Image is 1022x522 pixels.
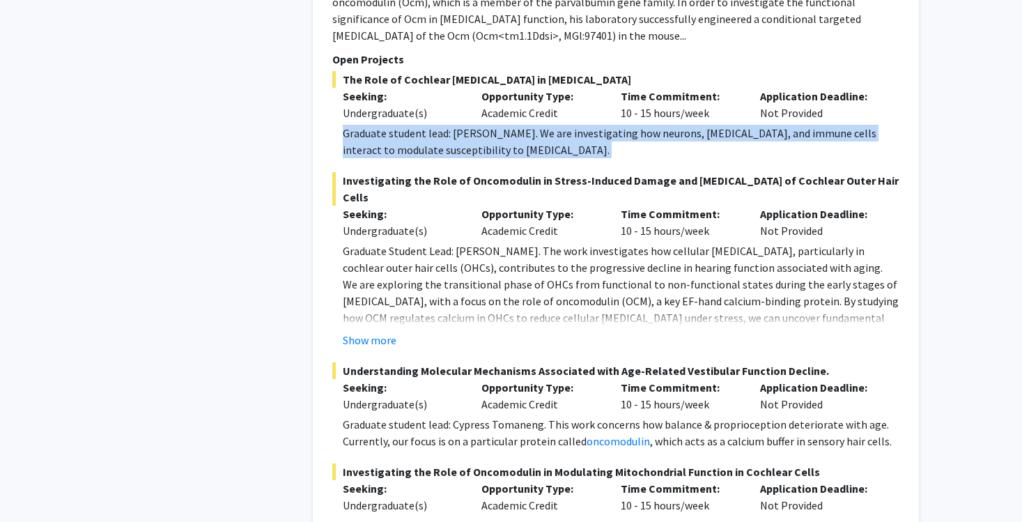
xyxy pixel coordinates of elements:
div: 10 - 15 hours/week [610,206,750,239]
span: Investigating the Role of Oncomodulin in Modulating Mitochondrial Function in Cochlear Cells [332,463,899,480]
div: Not Provided [750,480,889,514]
div: Undergraduate(s) [343,222,461,239]
div: 10 - 15 hours/week [610,379,750,413]
p: Application Deadline: [760,88,878,105]
button: Show more [343,332,396,348]
p: Opportunity Type: [481,480,600,497]
span: The Role of Cochlear [MEDICAL_DATA] in [MEDICAL_DATA] [332,71,899,88]
p: Seeking: [343,206,461,222]
iframe: Chat [10,459,59,512]
p: Opportunity Type: [481,206,600,222]
span: Investigating the Role of Oncomodulin in Stress-Induced Damage and [MEDICAL_DATA] of Cochlear Out... [332,172,899,206]
p: Seeking: [343,379,461,396]
div: Academic Credit [471,206,610,239]
p: Time Commitment: [621,480,739,497]
p: Application Deadline: [760,480,878,497]
span: Understanding Molecular Mechanisms Associated with Age-Related Vestibular Function Decline. [332,362,899,379]
div: Not Provided [750,379,889,413]
p: Time Commitment: [621,88,739,105]
p: Seeking: [343,480,461,497]
div: Academic Credit [471,88,610,121]
div: Undergraduate(s) [343,396,461,413]
div: Academic Credit [471,379,610,413]
div: 10 - 15 hours/week [610,480,750,514]
div: Not Provided [750,88,889,121]
p: Application Deadline: [760,379,878,396]
p: Opportunity Type: [481,88,600,105]
p: Time Commitment: [621,206,739,222]
p: Application Deadline: [760,206,878,222]
div: Academic Credit [471,480,610,514]
p: Graduate student lead: Cypress Tomaneng. This work concerns how balance & proprioception deterior... [343,416,899,450]
p: Seeking: [343,88,461,105]
p: Open Projects [332,51,899,68]
p: Time Commitment: [621,379,739,396]
div: Not Provided [750,206,889,239]
p: Graduate Student Lead: [PERSON_NAME]. The work investigates how cellular [MEDICAL_DATA], particul... [343,243,899,393]
div: 10 - 15 hours/week [610,88,750,121]
a: oncomodulin [587,434,650,448]
div: Undergraduate(s) [343,497,461,514]
p: Opportunity Type: [481,379,600,396]
div: Undergraduate(s) [343,105,461,121]
p: Graduate student lead: [PERSON_NAME]. We are investigating how neurons, [MEDICAL_DATA], and immun... [343,125,899,158]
